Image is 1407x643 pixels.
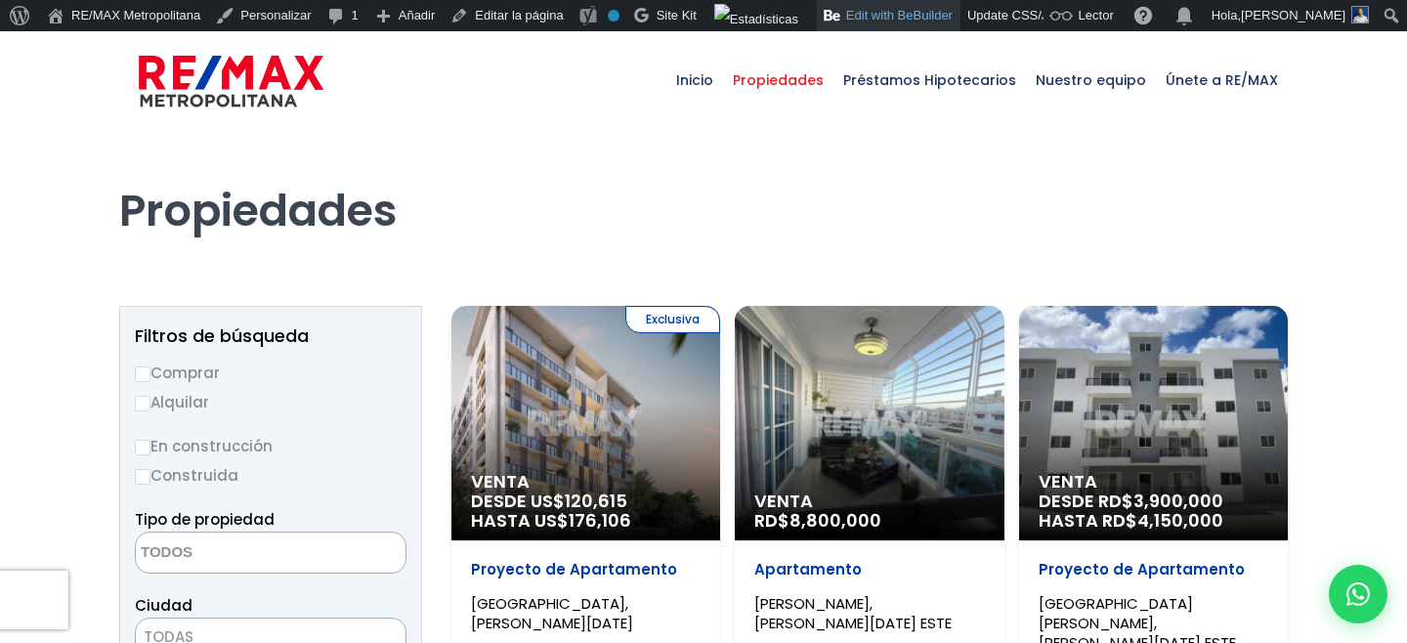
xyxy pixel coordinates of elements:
[657,8,697,22] span: Site Kit
[714,4,798,35] img: Visitas de 48 horas. Haz clic para ver más estadísticas del sitio.
[754,560,984,579] p: Apartamento
[119,130,1288,237] h1: Propiedades
[1039,472,1268,492] span: Venta
[608,10,619,21] div: No indexar
[135,366,150,382] input: Comprar
[833,51,1026,109] span: Préstamos Hipotecarios
[135,434,406,458] label: En construcción
[471,511,701,531] span: HASTA US$
[135,463,406,488] label: Construida
[666,31,723,129] a: Inicio
[1039,560,1268,579] p: Proyecto de Apartamento
[569,508,631,533] span: 176,106
[565,489,627,513] span: 120,615
[135,361,406,385] label: Comprar
[723,31,833,129] a: Propiedades
[135,440,150,455] input: En construcción
[1156,51,1288,109] span: Únete a RE/MAX
[1026,51,1156,109] span: Nuestro equipo
[1137,508,1223,533] span: 4,150,000
[723,51,833,109] span: Propiedades
[1039,492,1268,531] span: DESDE RD$
[135,469,150,485] input: Construida
[789,508,881,533] span: 8,800,000
[754,492,984,511] span: Venta
[1133,489,1223,513] span: 3,900,000
[625,306,720,333] span: Exclusiva
[136,533,325,575] textarea: Search
[1156,31,1288,129] a: Únete a RE/MAX
[754,593,952,633] span: [PERSON_NAME], [PERSON_NAME][DATE] ESTE
[1026,31,1156,129] a: Nuestro equipo
[471,472,701,492] span: Venta
[666,51,723,109] span: Inicio
[754,508,881,533] span: RD$
[471,560,701,579] p: Proyecto de Apartamento
[1039,511,1268,531] span: HASTA RD$
[471,593,633,633] span: [GEOGRAPHIC_DATA], [PERSON_NAME][DATE]
[139,52,323,110] img: remax-metropolitana-logo
[1241,8,1345,22] span: [PERSON_NAME]
[135,390,406,414] label: Alquilar
[139,31,323,129] a: RE/MAX Metropolitana
[135,326,406,346] h2: Filtros de búsqueda
[135,396,150,411] input: Alquilar
[833,31,1026,129] a: Préstamos Hipotecarios
[135,595,192,616] span: Ciudad
[471,492,701,531] span: DESDE US$
[135,509,275,530] span: Tipo de propiedad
